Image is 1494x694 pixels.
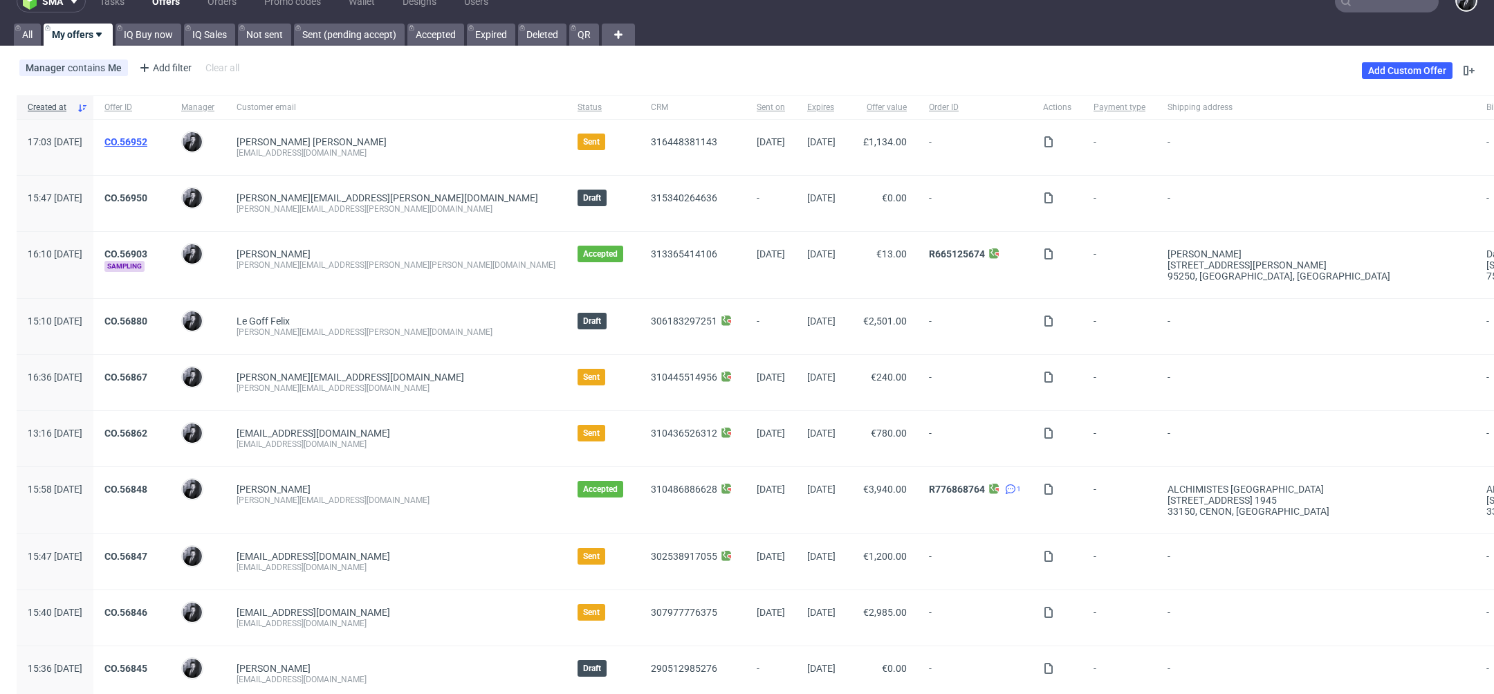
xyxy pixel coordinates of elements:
[237,316,290,327] a: Le Goff Felix
[237,248,311,259] a: [PERSON_NAME]
[863,607,907,618] span: €2,985.00
[807,607,836,618] span: [DATE]
[1168,372,1464,394] span: -
[1002,484,1021,495] a: 1
[183,311,202,331] img: Philippe Dubuy
[1168,102,1464,113] span: Shipping address
[863,316,907,327] span: €2,501.00
[1168,259,1464,271] div: [STREET_ADDRESS][PERSON_NAME]
[863,136,907,147] span: £1,134.00
[863,551,907,562] span: €1,200.00
[183,547,202,566] img: Philippe Dubuy
[104,248,147,259] a: CO.56903
[583,316,601,327] span: Draft
[14,24,41,46] a: All
[108,62,122,73] div: Me
[651,607,717,618] a: 307977776375
[757,484,785,495] span: [DATE]
[104,428,147,439] a: CO.56862
[104,261,145,272] span: Sampling
[116,24,181,46] a: IQ Buy now
[28,663,82,674] span: 15:36 [DATE]
[651,663,717,674] a: 290512985276
[183,367,202,387] img: Philippe Dubuy
[1094,428,1145,450] span: -
[651,551,717,562] a: 302538917055
[651,192,717,203] a: 315340264636
[237,551,390,562] a: [EMAIL_ADDRESS][DOMAIN_NAME]
[104,192,147,203] a: CO.56950
[583,607,600,618] span: Sent
[807,484,836,495] span: [DATE]
[237,372,464,383] span: [PERSON_NAME][EMAIL_ADDRESS][DOMAIN_NAME]
[237,383,555,394] div: [PERSON_NAME][EMAIL_ADDRESS][DOMAIN_NAME]
[237,674,555,685] div: [EMAIL_ADDRESS][DOMAIN_NAME]
[1168,495,1464,506] div: [STREET_ADDRESS] 1945
[237,495,555,506] div: [PERSON_NAME][EMAIL_ADDRESS][DOMAIN_NAME]
[1168,506,1464,517] div: 33150, CENON , [GEOGRAPHIC_DATA]
[104,607,147,618] a: CO.56846
[237,663,311,674] a: [PERSON_NAME]
[518,24,566,46] a: Deleted
[583,136,600,147] span: Sent
[28,551,82,562] span: 15:47 [DATE]
[1168,136,1464,158] span: -
[1168,428,1464,450] span: -
[757,316,785,338] span: -
[1094,663,1145,685] span: -
[1094,316,1145,338] span: -
[237,327,555,338] div: [PERSON_NAME][EMAIL_ADDRESS][PERSON_NAME][DOMAIN_NAME]
[807,192,836,203] span: [DATE]
[757,551,785,562] span: [DATE]
[929,372,1021,394] span: -
[1094,484,1145,517] span: -
[237,259,555,271] div: [PERSON_NAME][EMAIL_ADDRESS][PERSON_NAME][PERSON_NAME][DOMAIN_NAME]
[578,102,629,113] span: Status
[1094,192,1145,214] span: -
[929,136,1021,158] span: -
[929,551,1021,573] span: -
[807,102,836,113] span: Expires
[181,102,214,113] span: Manager
[237,428,390,439] span: [EMAIL_ADDRESS][DOMAIN_NAME]
[1362,62,1452,79] a: Add Custom Offer
[104,663,147,674] a: CO.56845
[237,147,555,158] div: [EMAIL_ADDRESS][DOMAIN_NAME]
[1094,248,1145,282] span: -
[583,428,600,439] span: Sent
[237,607,390,618] span: [EMAIL_ADDRESS][DOMAIN_NAME]
[237,439,555,450] div: [EMAIL_ADDRESS][DOMAIN_NAME]
[294,24,405,46] a: Sent (pending accept)
[929,102,1021,113] span: Order ID
[583,372,600,383] span: Sent
[28,607,82,618] span: 15:40 [DATE]
[28,248,82,259] span: 16:10 [DATE]
[1168,271,1464,282] div: 95250, [GEOGRAPHIC_DATA] , [GEOGRAPHIC_DATA]
[569,24,599,46] a: QR
[929,663,1021,685] span: -
[28,316,82,327] span: 15:10 [DATE]
[583,248,618,259] span: Accepted
[651,428,717,439] a: 310436526312
[1168,248,1464,259] div: [PERSON_NAME]
[871,428,907,439] span: €780.00
[407,24,464,46] a: Accepted
[807,136,836,147] span: [DATE]
[28,136,82,147] span: 17:03 [DATE]
[882,663,907,674] span: €0.00
[1094,372,1145,394] span: -
[183,480,202,499] img: Philippe Dubuy
[1043,102,1071,113] span: Actions
[1168,607,1464,629] span: -
[858,102,907,113] span: Offer value
[183,659,202,678] img: Philippe Dubuy
[104,316,147,327] a: CO.56880
[651,136,717,147] a: 316448381143
[929,484,985,495] a: R776868764
[183,188,202,208] img: Philippe Dubuy
[876,248,907,259] span: €13.00
[929,192,1021,214] span: -
[757,372,785,383] span: [DATE]
[28,102,71,113] span: Created at
[929,428,1021,450] span: -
